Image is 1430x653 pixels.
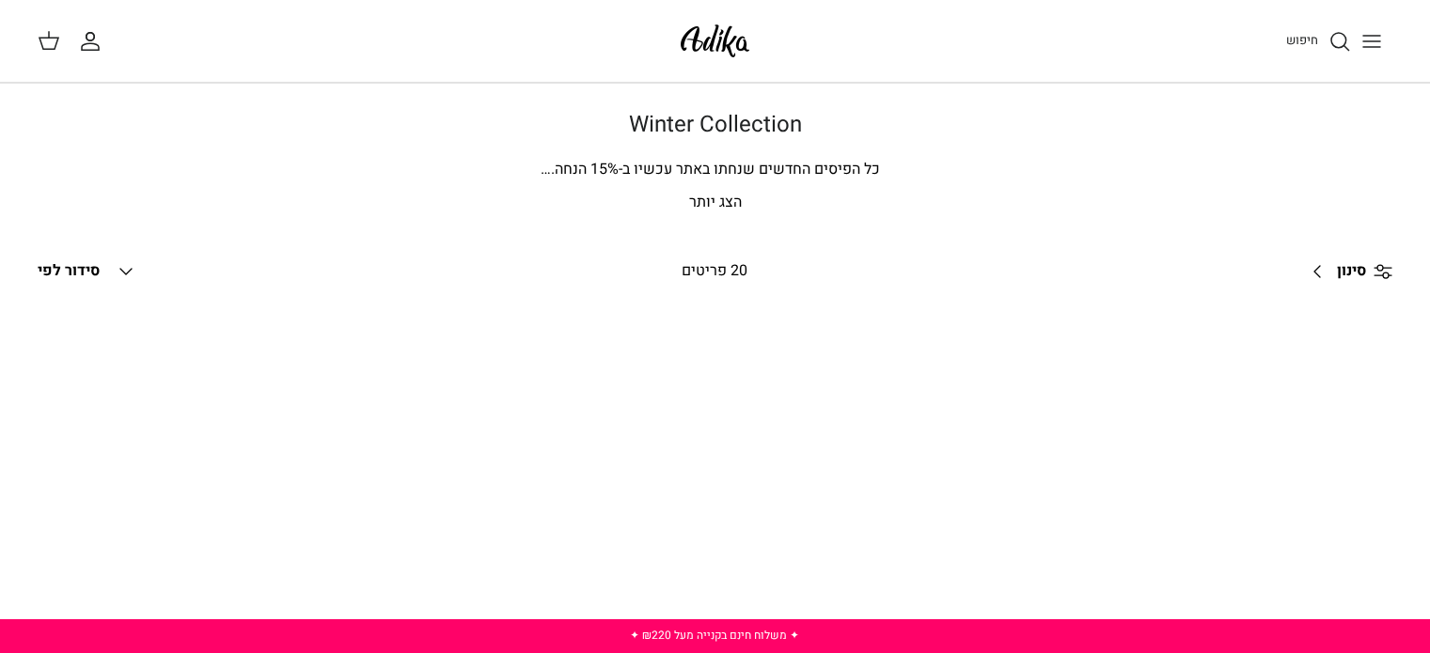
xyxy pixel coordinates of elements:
span: סידור לפי [38,259,100,282]
button: Toggle menu [1351,21,1392,62]
h1: Winter Collection [57,112,1374,139]
span: 15 [590,158,607,180]
a: סינון [1299,249,1392,294]
a: חיפוש [1286,30,1351,53]
div: 20 פריטים [553,259,876,284]
p: הצג יותר [57,191,1374,215]
span: סינון [1337,259,1366,284]
span: כל הפיסים החדשים שנחתו באתר עכשיו ב- [619,158,880,180]
span: % הנחה. [541,158,619,180]
a: החשבון שלי [79,30,109,53]
img: Adika IL [675,19,755,63]
span: חיפוש [1286,31,1318,49]
button: סידור לפי [38,251,137,292]
a: ✦ משלוח חינם בקנייה מעל ₪220 ✦ [630,627,799,644]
